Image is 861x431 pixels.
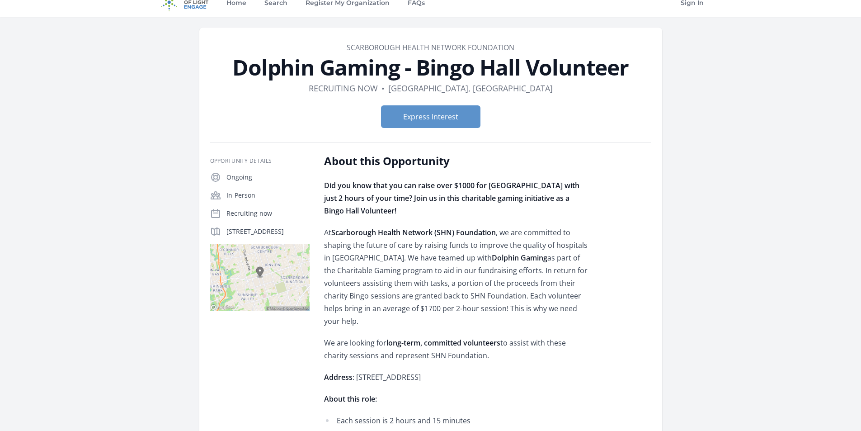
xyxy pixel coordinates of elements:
strong: long-term, committed volunteers [386,338,500,348]
strong: About this role: [324,394,377,404]
dd: Recruiting now [309,82,378,95]
div: • [381,82,385,95]
img: Map [210,244,310,311]
strong: Did you know that you can raise over $1000 for [GEOGRAPHIC_DATA] with just 2 hours of your time? ... [324,180,579,216]
h1: Dolphin Gaming - Bingo Hall Volunteer [210,57,651,78]
dd: [GEOGRAPHIC_DATA], [GEOGRAPHIC_DATA] [388,82,553,95]
strong: Scarborough Health Network (SHN) Foundation [331,227,496,237]
button: Express Interest [381,105,480,128]
a: Scarborough Health Network Foundation [347,43,514,52]
p: Ongoing [226,173,310,182]
strong: Dolphin Gaming [492,253,547,263]
p: At , we are committed to shaping the future of care by raising funds to improve the quality of ho... [324,226,588,327]
strong: Address [324,372,353,382]
p: [STREET_ADDRESS] [226,227,310,236]
h2: About this Opportunity [324,154,588,168]
p: In-Person [226,191,310,200]
p: : [STREET_ADDRESS] [324,371,588,384]
p: We are looking for to assist with these charity sessions and represent SHN Foundation. [324,336,588,362]
h3: Opportunity Details [210,157,310,165]
p: Recruiting now [226,209,310,218]
li: Each session is 2 hours and 15 minutes [324,414,588,427]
